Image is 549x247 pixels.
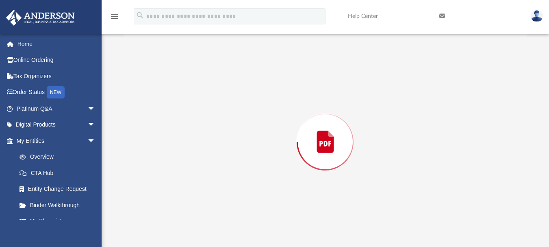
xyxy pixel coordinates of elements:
a: Online Ordering [6,52,108,68]
a: Tax Organizers [6,68,108,84]
a: Digital Productsarrow_drop_down [6,117,108,133]
a: Home [6,36,108,52]
a: Entity Change Request [11,181,108,197]
a: Platinum Q&Aarrow_drop_down [6,101,108,117]
a: Overview [11,149,108,165]
span: arrow_drop_down [87,117,104,133]
a: menu [110,15,119,21]
i: menu [110,11,119,21]
i: search [136,11,145,20]
a: CTA Hub [11,165,108,181]
div: NEW [47,86,65,98]
span: arrow_drop_down [87,101,104,117]
img: Anderson Advisors Platinum Portal [4,10,77,26]
div: Preview [124,15,527,247]
a: My Entitiesarrow_drop_down [6,133,108,149]
a: Binder Walkthrough [11,197,108,213]
span: arrow_drop_down [87,133,104,149]
a: My Blueprint [11,213,104,230]
a: Order StatusNEW [6,84,108,101]
img: User Pic [531,10,543,22]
